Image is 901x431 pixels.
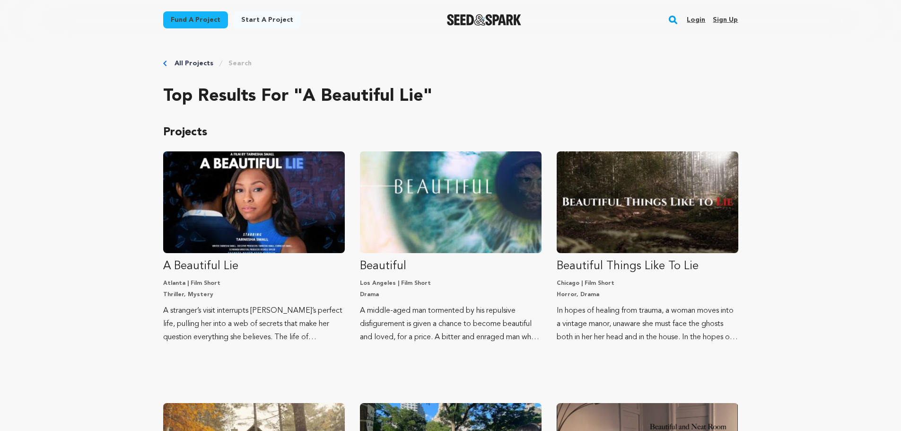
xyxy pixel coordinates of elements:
[557,259,738,274] p: Beautiful Things Like To Lie
[163,259,345,274] p: A Beautiful Lie
[163,11,228,28] a: Fund a project
[163,291,345,299] p: Thriller, Mystery
[163,125,738,140] p: Projects
[360,280,542,287] p: Los Angeles | Film Short
[163,280,345,287] p: Atlanta | Film Short
[163,304,345,344] p: A stranger’s visit interrupts [PERSON_NAME]’s perfect life, pulling her into a web of secrets tha...
[557,280,738,287] p: Chicago | Film Short
[713,12,738,27] a: Sign up
[234,11,301,28] a: Start a project
[228,59,252,68] a: Search
[163,87,738,106] h2: Top results for "A Beautiful Lie"
[360,304,542,344] p: A middle-aged man tormented by his repulsive disfigurement is given a chance to become beautiful ...
[447,14,521,26] img: Seed&Spark Logo Dark Mode
[447,14,521,26] a: Seed&Spark Homepage
[360,291,542,299] p: Drama
[687,12,705,27] a: Login
[557,151,738,344] a: Fund Beautiful Things Like To Lie
[557,304,738,344] p: In hopes of healing from trauma, a woman moves into a vintage manor, unaware she must face the gh...
[557,291,738,299] p: Horror, Drama
[163,151,345,344] a: Fund A Beautiful Lie
[360,151,542,344] a: Fund Beautiful
[175,59,213,68] a: All Projects
[163,59,738,68] div: Breadcrumb
[360,259,542,274] p: Beautiful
